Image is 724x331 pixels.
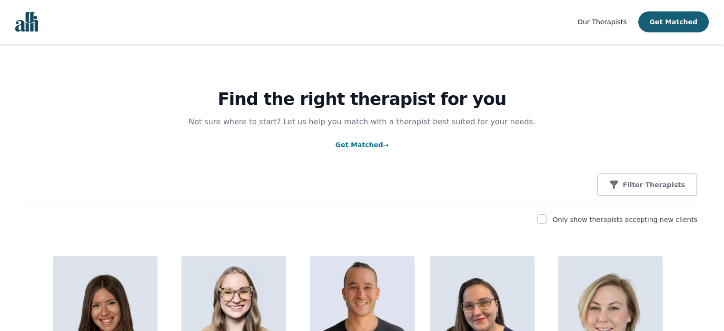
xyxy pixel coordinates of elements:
h1: Find the right therapist for you [27,90,697,109]
a: Get Matched [335,141,388,149]
span: Our Therapists [577,18,626,26]
button: Filter Therapists [597,173,697,196]
label: Only show therapists accepting new clients [553,216,697,223]
img: alli logo [15,12,38,32]
span: → [383,141,389,149]
a: Our Therapists [577,16,626,28]
button: Get Matched [638,11,709,32]
p: Not sure where to start? Let us help you match with a therapist best suited for your needs. [179,116,545,128]
p: Filter Therapists [623,180,685,190]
